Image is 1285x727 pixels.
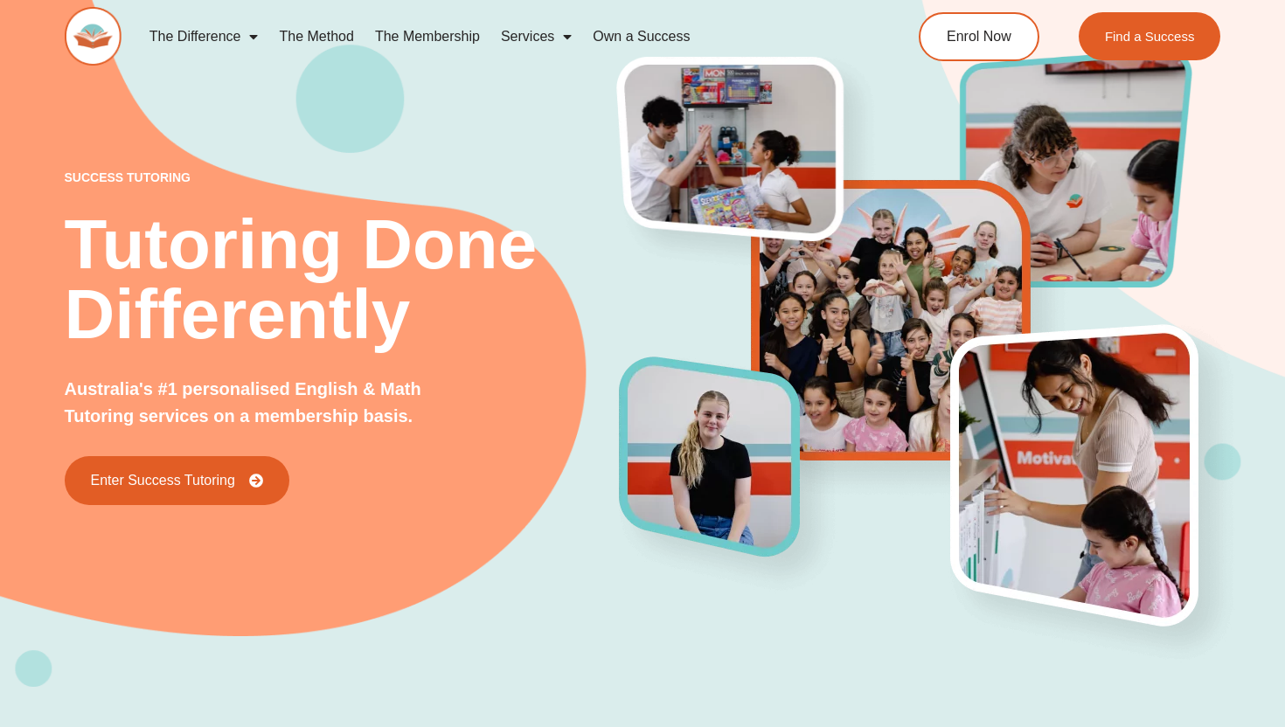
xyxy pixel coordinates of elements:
[65,171,620,183] p: success tutoring
[268,17,364,57] a: The Method
[91,474,235,488] span: Enter Success Tutoring
[139,17,269,57] a: The Difference
[139,17,853,57] nav: Menu
[1105,30,1195,43] span: Find a Success
[919,12,1039,61] a: Enrol Now
[582,17,700,57] a: Own a Success
[65,376,470,430] p: Australia's #1 personalised English & Math Tutoring services on a membership basis.
[1079,12,1221,60] a: Find a Success
[947,30,1011,44] span: Enrol Now
[490,17,582,57] a: Services
[65,210,620,350] h2: Tutoring Done Differently
[65,456,289,505] a: Enter Success Tutoring
[365,17,490,57] a: The Membership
